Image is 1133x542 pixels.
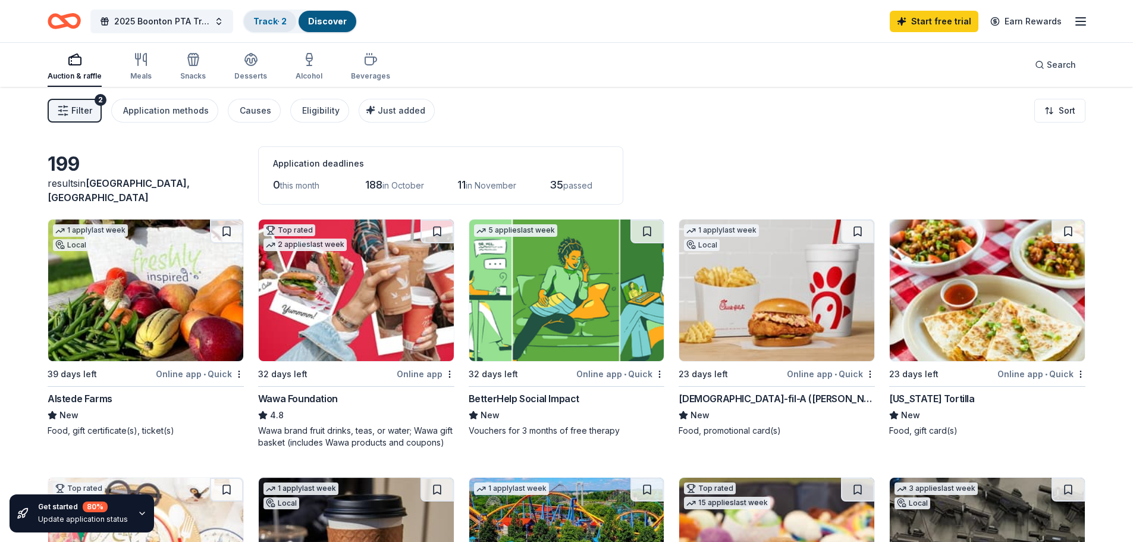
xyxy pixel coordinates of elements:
img: Image for BetterHelp Social Impact [469,220,664,361]
div: Meals [130,71,152,81]
div: Top rated [263,224,315,236]
a: Image for Wawa FoundationTop rated2 applieslast week32 days leftOnline appWawa Foundation4.8Wawa ... [258,219,454,449]
div: Online app [397,366,454,381]
span: Sort [1059,104,1075,118]
button: Snacks [180,48,206,87]
a: Track· 2 [253,16,287,26]
span: • [203,369,206,379]
div: 23 days left [679,367,728,381]
div: 3 applies last week [895,483,978,495]
span: 188 [365,178,382,191]
div: 39 days left [48,367,97,381]
a: Start free trial [890,11,978,32]
div: [US_STATE] Tortilla [889,391,974,406]
a: Earn Rewards [983,11,1069,32]
div: 2 [95,94,106,106]
button: Application methods [111,99,218,123]
a: Image for BetterHelp Social Impact5 applieslast week32 days leftOnline app•QuickBetterHelp Social... [469,219,665,437]
span: New [691,408,710,422]
img: Image for California Tortilla [890,220,1085,361]
button: Beverages [351,48,390,87]
div: Causes [240,104,271,118]
span: passed [563,180,592,190]
button: Causes [228,99,281,123]
div: Online app Quick [156,366,244,381]
button: Alcohol [296,48,322,87]
div: Online app Quick [997,366,1085,381]
button: Just added [359,99,435,123]
span: in October [382,180,424,190]
div: 2 applies last week [263,239,347,251]
div: 32 days left [258,367,307,381]
button: Desserts [234,48,267,87]
button: Filter2 [48,99,102,123]
span: Just added [378,105,425,115]
span: in November [466,180,516,190]
div: Wawa Foundation [258,391,338,406]
img: Image for Chick-fil-A (Morris Plains) [679,220,874,361]
span: New [901,408,920,422]
div: Auction & raffle [48,71,102,81]
span: • [834,369,837,379]
div: Local [684,239,720,251]
div: Application deadlines [273,156,608,171]
div: Eligibility [302,104,340,118]
div: Snacks [180,71,206,81]
img: Image for Wawa Foundation [259,220,454,361]
span: 2025 Boonton PTA Tricky Tray [114,14,209,29]
div: 23 days left [889,367,939,381]
div: 5 applies last week [474,224,557,237]
span: Search [1047,58,1076,72]
a: Discover [308,16,347,26]
a: Image for Chick-fil-A (Morris Plains)1 applylast weekLocal23 days leftOnline app•Quick[DEMOGRAPHI... [679,219,875,437]
span: New [481,408,500,422]
div: 32 days left [469,367,518,381]
div: Online app Quick [787,366,875,381]
div: Alstede Farms [48,391,112,406]
button: Auction & raffle [48,48,102,87]
div: Beverages [351,71,390,81]
span: 4.8 [270,408,284,422]
a: Home [48,7,81,35]
div: Online app Quick [576,366,664,381]
div: 1 apply last week [263,483,338,495]
div: 1 apply last week [474,483,549,495]
button: Track· 2Discover [243,10,357,33]
button: 2025 Boonton PTA Tricky Tray [90,10,233,33]
button: Sort [1034,99,1085,123]
div: Top rated [53,483,105,494]
span: New [59,408,79,422]
div: Wawa brand fruit drinks, teas, or water; Wawa gift basket (includes Wawa products and coupons) [258,425,454,449]
span: 35 [550,178,563,191]
span: [GEOGRAPHIC_DATA], [GEOGRAPHIC_DATA] [48,177,190,203]
div: 15 applies last week [684,497,770,509]
div: Food, promotional card(s) [679,425,875,437]
div: Food, gift card(s) [889,425,1085,437]
button: Meals [130,48,152,87]
span: 0 [273,178,280,191]
img: Image for Alstede Farms [48,220,243,361]
div: 1 apply last week [53,224,128,237]
span: in [48,177,190,203]
div: Local [895,497,930,509]
div: Desserts [234,71,267,81]
span: • [1045,369,1047,379]
div: Local [263,497,299,509]
span: 11 [457,178,466,191]
div: Vouchers for 3 months of free therapy [469,425,665,437]
div: [DEMOGRAPHIC_DATA]-fil-A ([PERSON_NAME][GEOGRAPHIC_DATA]) [679,391,875,406]
div: results [48,176,244,205]
a: Image for California Tortilla23 days leftOnline app•Quick[US_STATE] TortillaNewFood, gift card(s) [889,219,1085,437]
div: 199 [48,152,244,176]
div: Top rated [684,483,736,494]
span: Filter [71,104,92,118]
div: 1 apply last week [684,224,759,237]
div: Alcohol [296,71,322,81]
div: BetterHelp Social Impact [469,391,579,406]
div: Update application status [38,515,128,524]
a: Image for Alstede Farms1 applylast weekLocal39 days leftOnline app•QuickAlstede FarmsNewFood, gif... [48,219,244,437]
span: this month [280,180,319,190]
div: Local [53,239,89,251]
div: 80 % [83,502,108,512]
div: Food, gift certificate(s), ticket(s) [48,425,244,437]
